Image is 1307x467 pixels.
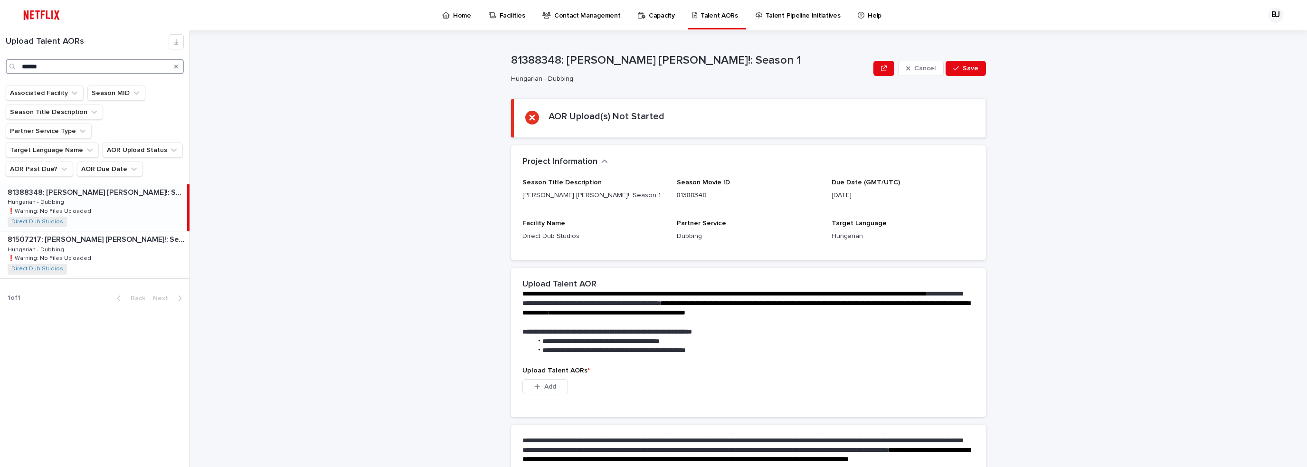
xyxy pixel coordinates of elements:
[8,245,66,253] p: Hungarian - Dubbing
[8,253,93,262] p: ❗️Warning: No Files Uploaded
[832,179,900,186] span: Due Date (GMT/UTC)
[511,75,866,83] p: Hungarian - Dubbing
[6,59,184,74] input: Search
[1268,8,1283,23] div: BJ
[677,220,726,227] span: Partner Service
[522,279,597,290] h2: Upload Talent AOR
[6,37,169,47] h1: Upload Talent AORs
[946,61,986,76] button: Save
[522,157,608,167] button: Project Information
[8,206,93,215] p: ❗️Warning: No Files Uploaded
[963,65,978,72] span: Save
[914,65,936,72] span: Cancel
[677,179,730,186] span: Season Movie ID
[11,219,63,225] a: Direct Dub Studios
[898,61,944,76] button: Cancel
[8,233,188,244] p: 81507217: [PERSON_NAME] [PERSON_NAME]!: Season 2
[103,143,183,158] button: AOR Upload Status
[11,266,63,272] a: Direct Dub Studios
[109,294,149,303] button: Back
[511,54,870,67] p: 81388348: [PERSON_NAME] [PERSON_NAME]!: Season 1
[544,383,556,390] span: Add
[522,191,665,200] p: [PERSON_NAME] [PERSON_NAME]!: Season 1
[832,191,975,200] p: [DATE]
[677,191,820,200] p: 81388348
[522,379,568,394] button: Add
[832,231,975,241] p: Hungarian
[522,231,665,241] p: Direct Dub Studios
[6,143,99,158] button: Target Language Name
[6,105,103,120] button: Season Title Description
[77,162,143,177] button: AOR Due Date
[522,367,590,374] span: Upload Talent AORs
[153,295,174,302] span: Next
[6,162,73,177] button: AOR Past Due?
[832,220,887,227] span: Target Language
[87,86,145,101] button: Season MID
[549,111,664,122] h2: AOR Upload(s) Not Started
[677,231,820,241] p: Dubbing
[19,6,64,25] img: ifQbXi3ZQGMSEF7WDB7W
[8,186,185,197] p: 81388348: [PERSON_NAME] [PERSON_NAME]!: Season 1
[522,179,602,186] span: Season Title Description
[522,220,565,227] span: Facility Name
[125,295,145,302] span: Back
[522,157,597,167] h2: Project Information
[8,197,66,206] p: Hungarian - Dubbing
[149,294,189,303] button: Next
[6,124,92,139] button: Partner Service Type
[6,86,84,101] button: Associated Facility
